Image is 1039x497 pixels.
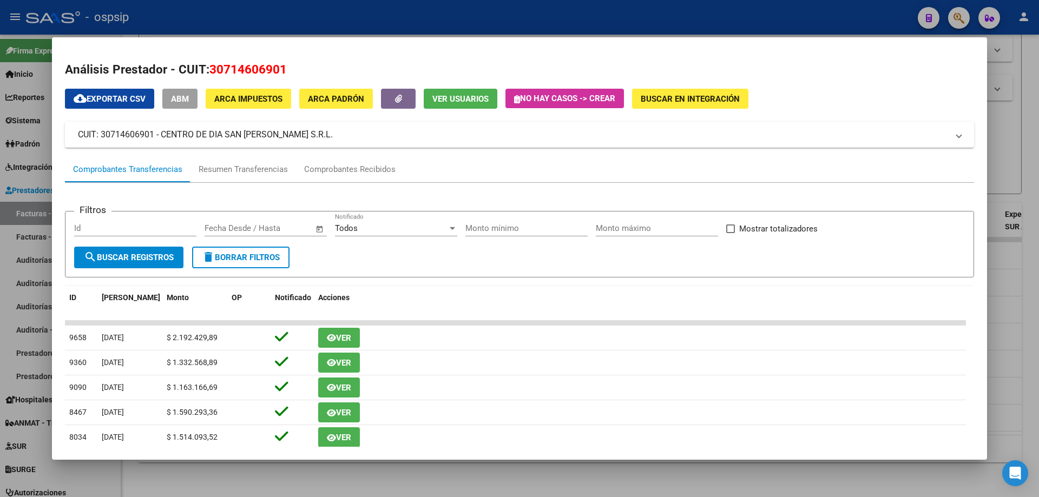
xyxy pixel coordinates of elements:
[202,250,215,263] mat-icon: delete
[102,408,124,416] span: [DATE]
[199,163,288,176] div: Resumen Transferencias
[335,223,358,233] span: Todos
[505,89,624,108] button: No hay casos -> Crear
[318,353,360,373] button: Ver
[271,286,314,322] datatable-header-cell: Notificado
[336,358,351,368] span: Ver
[69,383,87,392] span: 9090
[1002,460,1028,486] div: Open Intercom Messenger
[304,163,396,176] div: Comprobantes Recibidos
[192,247,290,268] button: Borrar Filtros
[102,358,124,367] span: [DATE]
[65,89,154,109] button: Exportar CSV
[336,408,351,418] span: Ver
[318,377,360,397] button: Ver
[74,203,111,217] h3: Filtros
[336,383,351,393] span: Ver
[167,408,218,416] span: $ 1.590.293,36
[162,89,198,109] button: ABM
[739,222,818,235] span: Mostrar totalizadores
[632,89,748,109] button: Buscar en Integración
[336,433,351,442] span: Ver
[299,89,373,109] button: ARCA Padrón
[314,286,966,322] datatable-header-cell: Acciones
[78,128,948,141] mat-panel-title: CUIT: 30714606901 - CENTRO DE DIA SAN [PERSON_NAME] S.R.L.
[69,333,87,342] span: 9658
[97,286,162,322] datatable-header-cell: Fecha T.
[74,247,183,268] button: Buscar Registros
[232,293,242,302] span: OP
[84,250,97,263] mat-icon: search
[258,223,311,233] input: Fecha fin
[65,286,97,322] datatable-header-cell: ID
[206,89,291,109] button: ARCA Impuestos
[162,286,227,322] datatable-header-cell: Monto
[69,433,87,441] span: 8034
[69,293,76,302] span: ID
[74,92,87,105] mat-icon: cloud_download
[167,358,218,367] span: $ 1.332.568,89
[514,94,615,103] span: No hay casos -> Crear
[275,293,311,302] span: Notificado
[84,253,174,262] span: Buscar Registros
[318,427,360,447] button: Ver
[336,333,351,343] span: Ver
[65,61,974,79] h2: Análisis Prestador - CUIT:
[424,89,497,109] button: Ver Usuarios
[65,122,974,148] mat-expansion-panel-header: CUIT: 30714606901 - CENTRO DE DIA SAN [PERSON_NAME] S.R.L.
[102,293,160,302] span: [PERSON_NAME]
[209,62,287,76] span: 30714606901
[69,358,87,367] span: 9360
[432,94,489,104] span: Ver Usuarios
[167,383,218,392] span: $ 1.163.166,69
[318,293,350,302] span: Acciones
[167,293,189,302] span: Monto
[69,408,87,416] span: 8467
[318,328,360,348] button: Ver
[102,333,124,342] span: [DATE]
[205,223,248,233] input: Fecha inicio
[308,94,364,104] span: ARCA Padrón
[641,94,740,104] span: Buscar en Integración
[227,286,271,322] datatable-header-cell: OP
[314,223,326,235] button: Open calendar
[102,383,124,392] span: [DATE]
[202,253,280,262] span: Borrar Filtros
[318,402,360,422] button: Ver
[102,433,124,441] span: [DATE]
[167,333,218,342] span: $ 2.192.429,89
[74,94,146,104] span: Exportar CSV
[167,433,218,441] span: $ 1.514.093,52
[171,94,189,104] span: ABM
[214,94,282,104] span: ARCA Impuestos
[73,163,182,176] div: Comprobantes Transferencias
